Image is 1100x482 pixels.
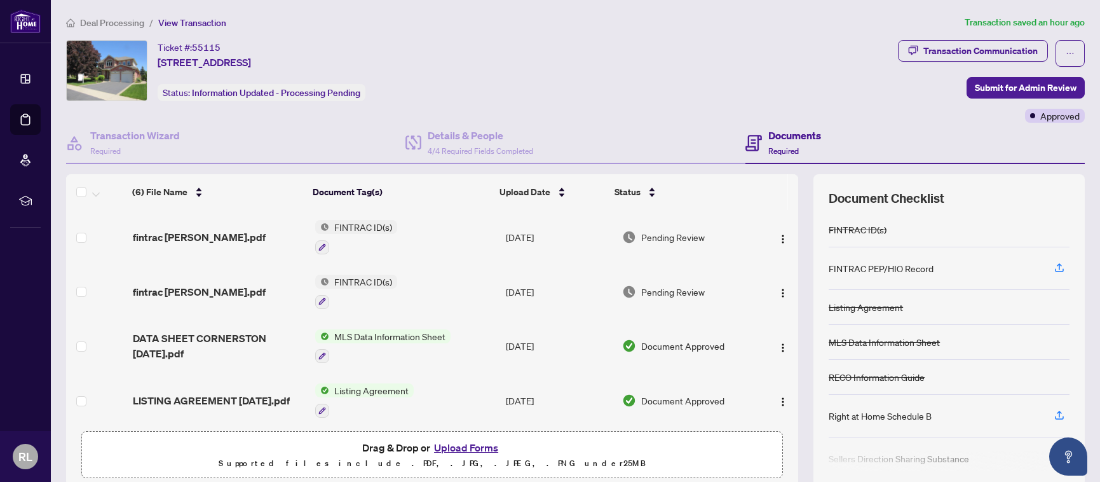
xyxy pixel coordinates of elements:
[133,331,306,361] span: DATA SHEET CORNERSTON [DATE].pdf
[494,174,609,210] th: Upload Date
[923,41,1038,61] div: Transaction Communication
[965,15,1085,30] article: Transaction saved an hour ago
[315,383,414,418] button: Status IconListing Agreement
[329,329,451,343] span: MLS Data Information Sheet
[622,230,636,244] img: Document Status
[133,230,266,245] span: fintrac [PERSON_NAME].pdf
[158,17,226,29] span: View Transaction
[308,174,495,210] th: Document Tag(s)
[82,432,782,479] span: Drag & Drop orUpload FormsSupported files include .PDF, .JPG, .JPEG, .PNG under25MB
[773,227,793,247] button: Logo
[315,275,329,289] img: Status Icon
[158,84,365,101] div: Status:
[615,185,641,199] span: Status
[641,339,724,353] span: Document Approved
[773,390,793,411] button: Logo
[778,343,788,353] img: Logo
[501,265,617,319] td: [DATE]
[315,329,451,364] button: Status IconMLS Data Information Sheet
[80,17,144,29] span: Deal Processing
[622,339,636,353] img: Document Status
[501,210,617,265] td: [DATE]
[501,373,617,428] td: [DATE]
[315,275,397,309] button: Status IconFINTRAC ID(s)
[1049,437,1087,476] button: Open asap
[1066,49,1075,58] span: ellipsis
[829,261,934,275] div: FINTRAC PEP/HIO Record
[67,41,147,100] img: IMG-40772937_1.jpg
[829,300,903,314] div: Listing Agreement
[768,146,799,156] span: Required
[329,220,397,234] span: FINTRAC ID(s)
[90,128,180,143] h4: Transaction Wizard
[778,397,788,407] img: Logo
[315,383,329,397] img: Status Icon
[329,383,414,397] span: Listing Agreement
[329,275,397,289] span: FINTRAC ID(s)
[1040,109,1080,123] span: Approved
[315,220,329,234] img: Status Icon
[18,448,32,465] span: RL
[641,394,724,408] span: Document Approved
[967,77,1085,99] button: Submit for Admin Review
[829,370,925,384] div: RECO Information Guide
[315,329,329,343] img: Status Icon
[158,40,221,55] div: Ticket #:
[133,393,290,408] span: LISTING AGREEMENT [DATE].pdf
[499,185,550,199] span: Upload Date
[641,285,705,299] span: Pending Review
[192,87,360,99] span: Information Updated - Processing Pending
[829,223,886,237] div: FINTRAC ID(s)
[609,174,749,210] th: Status
[66,18,75,27] span: home
[898,40,1048,62] button: Transaction Communication
[132,185,187,199] span: (6) File Name
[90,456,775,471] p: Supported files include .PDF, .JPG, .JPEG, .PNG under 25 MB
[778,288,788,298] img: Logo
[773,282,793,302] button: Logo
[622,394,636,408] img: Document Status
[622,285,636,299] img: Document Status
[430,439,502,456] button: Upload Forms
[315,220,397,254] button: Status IconFINTRAC ID(s)
[501,319,617,374] td: [DATE]
[778,234,788,244] img: Logo
[10,10,41,33] img: logo
[768,128,821,143] h4: Documents
[641,230,705,244] span: Pending Review
[773,336,793,356] button: Logo
[975,78,1076,98] span: Submit for Admin Review
[829,189,944,207] span: Document Checklist
[192,42,221,53] span: 55115
[428,146,533,156] span: 4/4 Required Fields Completed
[362,439,502,456] span: Drag & Drop or
[127,174,308,210] th: (6) File Name
[133,284,266,300] span: fintrac [PERSON_NAME].pdf
[428,128,533,143] h4: Details & People
[829,335,940,349] div: MLS Data Information Sheet
[149,15,153,30] li: /
[90,146,121,156] span: Required
[829,409,932,423] div: Right at Home Schedule B
[158,55,251,70] span: [STREET_ADDRESS]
